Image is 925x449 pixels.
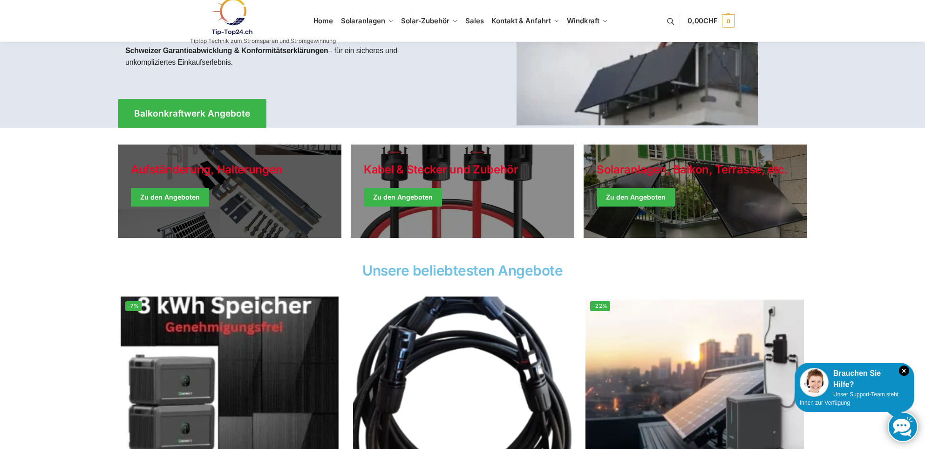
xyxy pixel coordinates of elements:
[567,16,599,25] span: Windkraft
[190,38,336,44] p: Tiptop Technik zum Stromsparen und Stromgewinnung
[118,99,266,128] a: Balkonkraftwerk Angebote
[722,14,735,28] span: 0
[118,145,341,238] a: Holiday Style
[134,109,250,118] span: Balkonkraftwerk Angebote
[800,391,898,406] span: Unser Support-Team steht Ihnen zur Verfügung
[703,16,718,25] span: CHF
[687,7,735,35] a: 0,00CHF 0
[125,45,455,69] p: – für ein sicheres und unkompliziertes Einkaufserlebnis.
[899,366,909,376] i: Schließen
[800,368,909,390] div: Brauchen Sie Hilfe?
[491,16,551,25] span: Kontakt & Anfahrt
[800,368,829,397] img: Customer service
[687,16,718,25] span: 0,00
[584,145,807,238] a: Winter Jackets
[351,145,574,238] a: Holiday Style
[341,16,385,25] span: Solaranlagen
[125,47,328,55] strong: Schweizer Garantieabwicklung & Konformitätserklärungen
[465,16,484,25] span: Sales
[118,263,807,277] h2: Unsere beliebtesten Angebote
[401,16,449,25] span: Solar-Zubehör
